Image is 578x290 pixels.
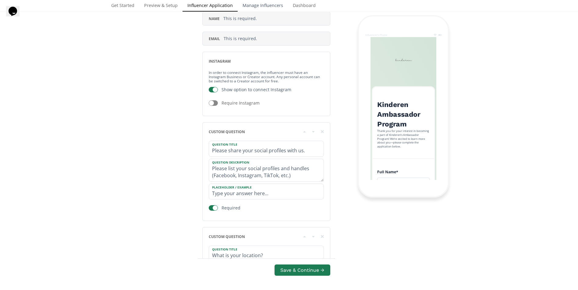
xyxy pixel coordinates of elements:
div: Thank you for your interest in becoming a part of Kinderen’s Ambassador Program! We’re excited to... [377,129,429,149]
span: instagram [209,59,231,64]
a: Any personal account can be switched to a Creator account for free. [209,74,320,83]
span: name [209,16,220,21]
div: Require Instagram [222,100,260,106]
div: Required [222,205,240,211]
span: custom question [209,129,245,134]
h2: Kinderen Ambassador Program [377,100,429,129]
button: Save & Continue → [275,264,330,276]
span: custom question [209,234,245,239]
span: email [209,36,220,41]
span: This is required. [224,36,257,41]
label: Question Description [209,159,317,164]
img: t9gvFYbm8xZn [394,50,413,70]
textarea: Please list your social profiles and handles (Facebook, Instagram, TikTok, etc.) [209,159,324,181]
span: This is required. [223,16,257,21]
h4: Full Name * [377,169,429,176]
div: Influencer's Phone [365,33,387,36]
label: Placeholder / Example [209,184,317,189]
small: In order to connect Instagram, the influencer must have an Instagram Business or Creator account. [209,67,320,86]
label: Question Title [209,141,317,147]
input: Type your full name... [377,178,429,187]
div: Show option to connect Instagram [222,87,291,93]
iframe: chat widget [6,6,26,24]
label: Question Title [209,246,317,251]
